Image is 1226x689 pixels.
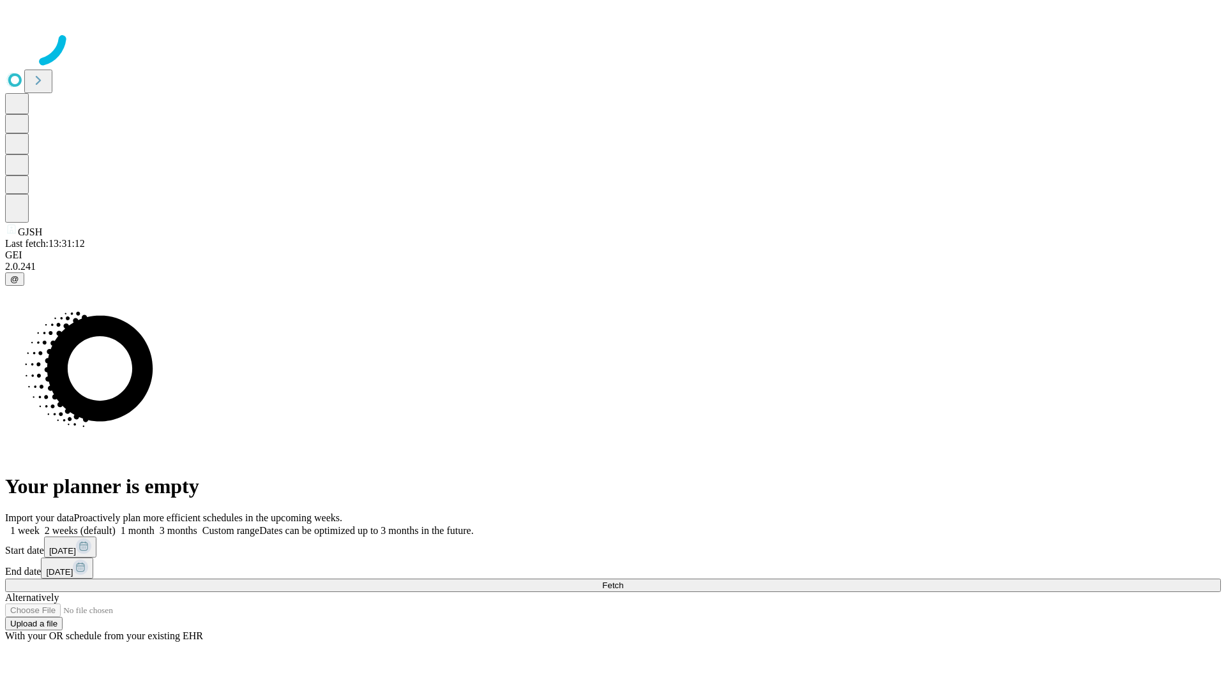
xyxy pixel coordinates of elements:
[602,581,623,590] span: Fetch
[5,475,1221,498] h1: Your planner is empty
[45,525,116,536] span: 2 weeks (default)
[5,512,74,523] span: Import your data
[18,226,42,237] span: GJSH
[49,546,76,556] span: [DATE]
[5,617,63,630] button: Upload a file
[5,579,1221,592] button: Fetch
[5,558,1221,579] div: End date
[121,525,155,536] span: 1 month
[5,261,1221,272] div: 2.0.241
[5,592,59,603] span: Alternatively
[10,274,19,284] span: @
[74,512,342,523] span: Proactively plan more efficient schedules in the upcoming weeks.
[259,525,473,536] span: Dates can be optimized up to 3 months in the future.
[44,537,96,558] button: [DATE]
[202,525,259,536] span: Custom range
[5,249,1221,261] div: GEI
[5,537,1221,558] div: Start date
[10,525,40,536] span: 1 week
[160,525,197,536] span: 3 months
[5,630,203,641] span: With your OR schedule from your existing EHR
[5,272,24,286] button: @
[41,558,93,579] button: [DATE]
[5,238,85,249] span: Last fetch: 13:31:12
[46,567,73,577] span: [DATE]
